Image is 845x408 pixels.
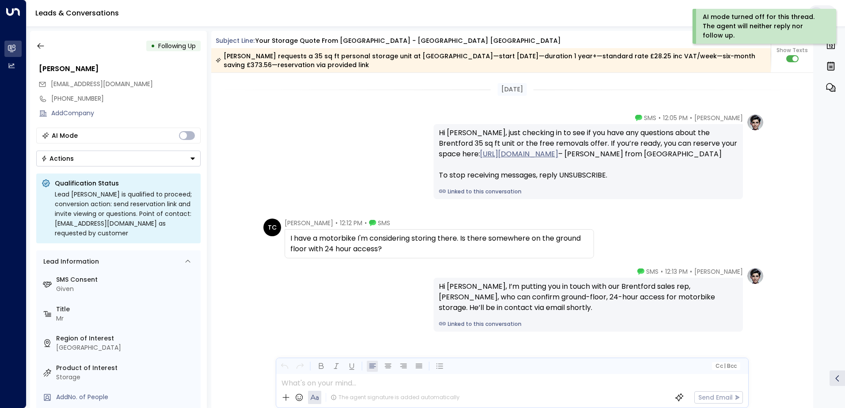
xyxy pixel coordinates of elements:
[661,267,663,276] span: •
[216,52,766,69] div: [PERSON_NAME] requests a 35 sq ft personal storage unit at [GEOGRAPHIC_DATA]—start [DATE]—duratio...
[56,373,197,382] div: Storage
[746,113,764,131] img: profile-logo.png
[480,149,558,159] a: [URL][DOMAIN_NAME]
[498,83,527,96] div: [DATE]
[279,361,290,372] button: Undo
[776,46,808,54] span: Show Texts
[644,113,656,122] span: SMS
[694,113,743,122] span: [PERSON_NAME]
[690,267,692,276] span: •
[294,361,305,372] button: Redo
[51,79,153,88] span: [EMAIL_ADDRESS][DOMAIN_NAME]
[56,343,197,352] div: [GEOGRAPHIC_DATA]
[56,363,197,373] label: Product of Interest
[340,219,362,227] span: 12:12 PM
[439,320,738,328] a: Linked to this conversation
[694,267,743,276] span: [PERSON_NAME]
[151,38,155,54] div: •
[56,334,197,343] label: Region of Interest
[56,275,197,284] label: SMS Consent
[712,362,740,370] button: Cc|Bcc
[51,109,201,118] div: AddCompany
[216,36,255,45] span: Subject Line:
[335,219,338,227] span: •
[285,219,333,227] span: [PERSON_NAME]
[724,363,726,369] span: |
[365,219,367,227] span: •
[439,281,738,313] div: Hi [PERSON_NAME], I’m putting you in touch with our Brentford sales rep, [PERSON_NAME], who can c...
[715,363,736,369] span: Cc Bcc
[255,36,561,45] div: Your storage quote from [GEOGRAPHIC_DATA] - [GEOGRAPHIC_DATA] [GEOGRAPHIC_DATA]
[658,113,661,122] span: •
[690,113,692,122] span: •
[55,179,195,188] p: Qualification Status
[56,314,197,323] div: Mr
[665,267,688,276] span: 12:13 PM
[36,151,201,166] button: Actions
[51,79,153,89] span: tim_croudace@hotmail.co.uk
[56,284,197,294] div: Given
[39,64,201,74] div: [PERSON_NAME]
[158,42,196,50] span: Following Up
[331,393,460,401] div: The agent signature is added automatically
[55,189,195,238] div: Lead [PERSON_NAME] is qualified to proceed; conversion action: send reservation link and invite v...
[378,219,390,227] span: SMS
[263,219,281,236] div: TC
[56,305,197,314] label: Title
[439,188,738,196] a: Linked to this conversation
[52,131,78,140] div: AI Mode
[663,113,688,122] span: 12:05 PM
[646,267,658,276] span: SMS
[41,155,74,162] div: Actions
[746,267,764,285] img: profile-logo.png
[51,94,201,103] div: [PHONE_NUMBER]
[290,233,588,254] div: I have a motorbike I'm considering storing there. Is there somewhere on the ground floor with 24 ...
[35,8,119,18] a: Leads & Conversations
[56,393,197,402] div: AddNo. of People
[439,128,738,181] div: Hi [PERSON_NAME], just checking in to see if you have any questions about the Brentford 35 sq ft ...
[40,257,99,266] div: Lead Information
[703,12,824,40] div: AI mode turned off for this thread. The agent will neither reply nor follow up.
[36,151,201,166] div: Button group with a nested menu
